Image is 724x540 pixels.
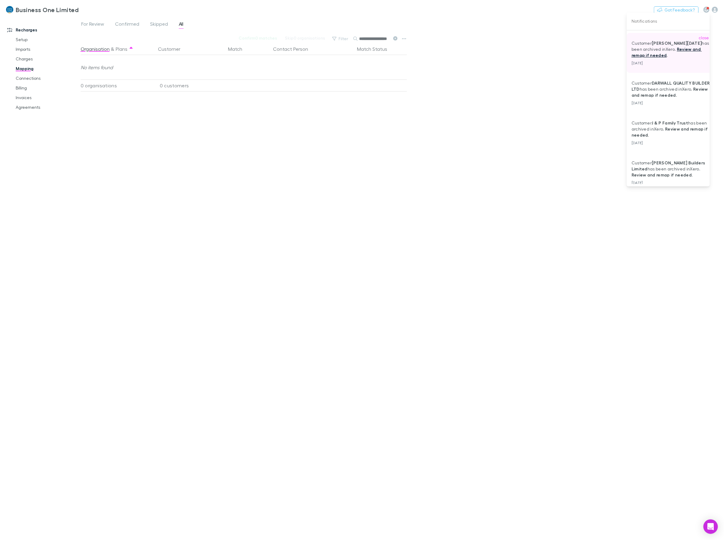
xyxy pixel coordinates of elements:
[632,178,711,185] div: [DATE]
[632,160,711,178] p: Customer has been archived in Xero . .
[632,172,692,177] a: Review and remap if needed
[697,34,711,40] button: close
[632,120,711,138] p: Customer has been archived in Xero . .
[632,80,711,98] p: Customer has been archived in Xero . .
[632,138,711,145] div: [DATE]
[632,80,711,92] strong: DARWALL QUALITY BUILDER LTD
[632,58,711,66] div: [DATE]
[632,18,705,25] p: Notifications
[703,519,718,534] div: Open Intercom Messenger
[632,40,711,58] p: Customer has been archived in Xero . .
[632,98,711,105] div: [DATE]
[652,120,688,125] strong: J & P Family Trust
[632,86,709,98] a: Review and remap if needed
[652,40,702,46] strong: [PERSON_NAME][DATE]
[632,160,706,171] strong: [PERSON_NAME] Builders Limited
[632,47,702,58] a: Review and remap if needed
[632,126,709,137] a: Review and remap if needed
